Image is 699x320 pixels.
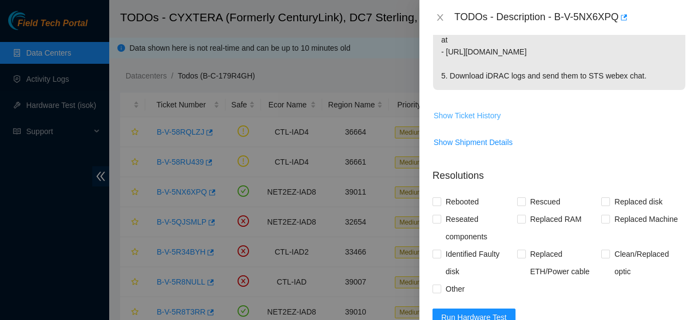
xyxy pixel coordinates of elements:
[433,160,686,183] p: Resolutions
[526,210,586,228] span: Replaced RAM
[441,193,483,210] span: Rebooted
[434,110,501,122] span: Show Ticket History
[610,210,682,228] span: Replaced Machine
[441,280,469,298] span: Other
[441,245,517,280] span: Identified Faulty disk
[433,107,501,124] button: Show Ticket History
[436,13,445,22] span: close
[454,9,686,26] div: TODOs - Description - B-V-5NX6XPQ
[433,13,448,23] button: Close
[526,193,565,210] span: Rescued
[610,193,667,210] span: Replaced disk
[441,210,517,245] span: Reseated components
[433,134,513,151] button: Show Shipment Details
[526,245,602,280] span: Replaced ETH/Power cable
[434,136,513,148] span: Show Shipment Details
[610,245,686,280] span: Clean/Replaced optic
